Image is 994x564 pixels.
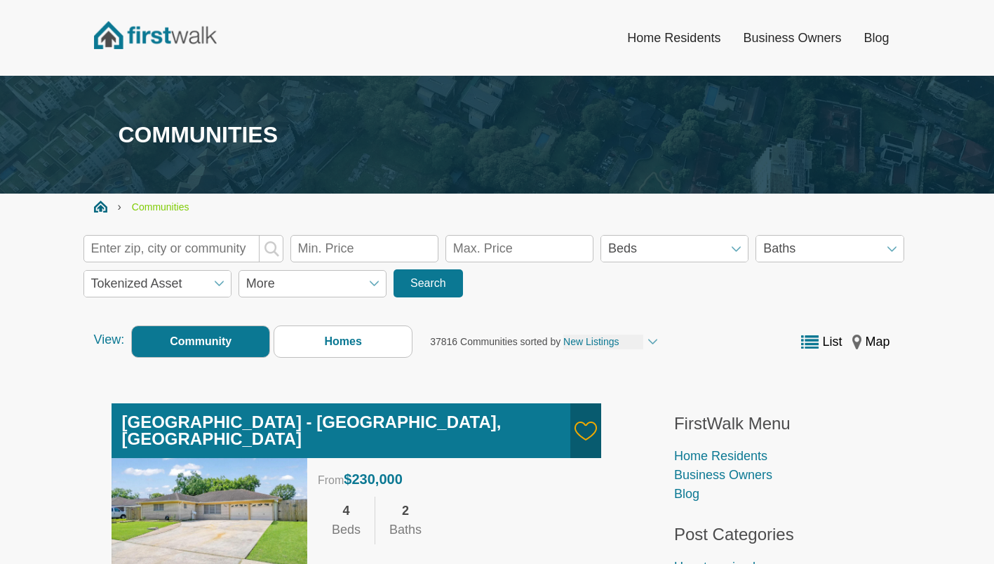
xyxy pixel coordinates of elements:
[616,22,732,53] a: Home Residents
[94,21,217,49] img: FirstWalk
[94,121,901,148] h1: Communities
[344,471,402,487] span: $230,000
[798,333,845,351] button: List
[122,412,502,448] a: [GEOGRAPHIC_DATA] - [GEOGRAPHIC_DATA], [GEOGRAPHIC_DATA]
[445,235,593,262] input: Max. Price
[239,270,387,297] span: More
[674,487,699,501] a: Blog
[332,521,361,539] div: Beds
[865,335,889,349] span: Map
[290,235,438,262] input: Min. Price
[674,468,772,482] a: Business Owners
[674,414,883,434] h3: FirstWalk Menu
[430,336,560,347] span: 37816 Communities sorted by
[389,502,422,521] div: 2
[732,22,852,53] a: Business Owners
[389,521,422,539] div: Baths
[318,469,591,490] div: From
[94,330,125,349] span: View:
[131,325,270,358] label: Community
[849,333,893,351] button: Map
[674,449,767,463] a: Home Residents
[852,22,900,53] a: Blog
[674,525,883,545] h3: Post Categories
[822,335,842,349] span: List
[274,325,412,358] label: Homes
[332,502,361,521] div: 4
[83,235,283,262] input: Enter zip, city or community
[394,269,463,297] button: Search
[132,201,189,213] a: Communities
